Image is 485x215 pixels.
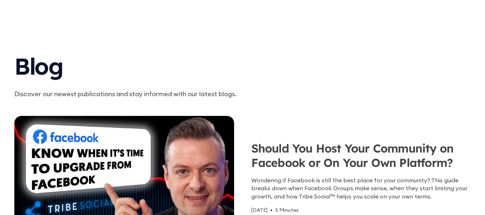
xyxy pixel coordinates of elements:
[14,46,290,83] h1: Blog
[251,141,471,173] h3: Should You Host Your Community on Facebook or On Your Own Platform?
[270,206,272,214] div: •
[275,206,299,214] div: 5 Minutes
[251,176,471,200] div: Wondering if Facebook is still the best place for your community? This guide breaks down when Fac...
[14,89,290,99] p: Discover our newest publications and stay informed with our latest blogs.
[251,206,267,214] div: [DATE]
